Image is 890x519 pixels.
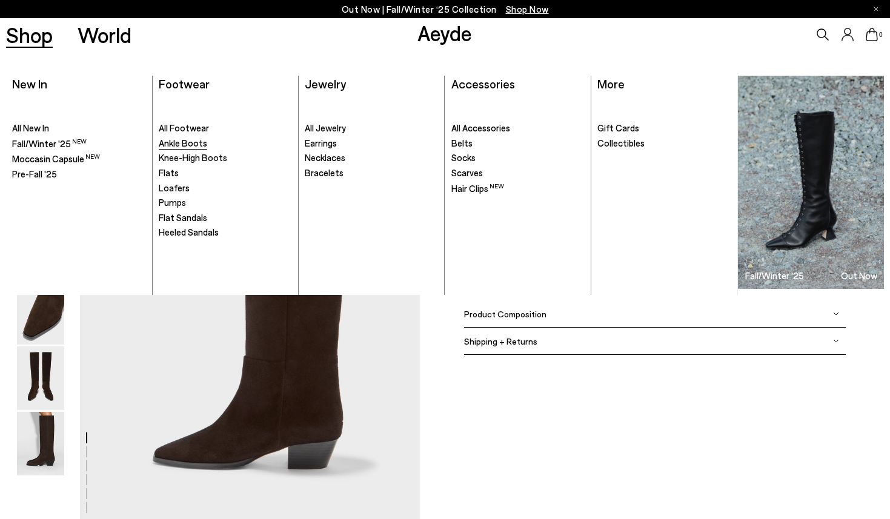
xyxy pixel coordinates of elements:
span: All Jewelry [305,122,346,133]
span: All New In [12,122,49,133]
span: Pre-Fall '25 [12,168,57,179]
a: Aeyde [417,20,472,45]
a: Jewelry [305,76,346,91]
a: More [597,76,625,91]
span: All Footwear [159,122,209,133]
a: Scarves [451,167,585,179]
span: Socks [451,152,476,163]
span: Scarves [451,167,483,178]
h3: Fall/Winter '25 [745,271,804,280]
span: Knee-High Boots [159,152,227,163]
a: Ankle Boots [159,137,292,150]
span: Flats [159,167,179,178]
a: Pre-Fall '25 [12,168,145,180]
a: Knee-High Boots [159,152,292,164]
a: Pumps [159,197,292,209]
a: All Jewelry [305,122,438,134]
a: Accessories [451,76,515,91]
img: Group_1295_900x.jpg [738,76,883,289]
span: Bracelets [305,167,344,178]
span: Earrings [305,137,337,148]
span: Collectibles [597,137,645,148]
a: New In [12,76,47,91]
a: Bracelets [305,167,438,179]
span: Ankle Boots [159,137,207,148]
span: Shipping + Returns [464,336,537,346]
a: Socks [451,152,585,164]
a: Flats [159,167,292,179]
span: Loafers [159,182,190,193]
span: Necklaces [305,152,345,163]
span: Pumps [159,197,186,208]
a: Gift Cards [597,122,731,134]
a: Footwear [159,76,210,91]
span: Fall/Winter '25 [12,138,87,149]
span: 0 [878,31,884,38]
img: Medea Suede Knee-High Boots - Image 6 [17,412,64,475]
span: Heeled Sandals [159,226,219,237]
a: World [78,24,131,45]
a: Necklaces [305,152,438,164]
a: Flat Sandals [159,212,292,224]
a: Heeled Sandals [159,226,292,239]
a: All Footwear [159,122,292,134]
span: Belts [451,137,473,148]
img: svg%3E [833,311,839,317]
span: Flat Sandals [159,212,207,223]
span: Hair Clips [451,183,504,194]
img: svg%3E [833,338,839,344]
span: Gift Cards [597,122,639,133]
img: Medea Suede Knee-High Boots - Image 4 [17,281,64,345]
a: Earrings [305,137,438,150]
a: Hair Clips [451,182,585,195]
a: Moccasin Capsule [12,153,145,165]
span: Product Composition [464,309,546,319]
a: Belts [451,137,585,150]
a: Shop [6,24,53,45]
span: Moccasin Capsule [12,153,100,164]
h3: Out Now [841,271,877,280]
a: Fall/Winter '25 [12,137,145,150]
a: Fall/Winter '25 Out Now [738,76,883,289]
p: Out Now | Fall/Winter ‘25 Collection [342,2,549,17]
a: All New In [12,122,145,134]
a: All Accessories [451,122,585,134]
span: All Accessories [451,122,510,133]
span: Navigate to /collections/new-in [506,4,549,15]
a: Loafers [159,182,292,194]
a: Collectibles [597,137,731,150]
a: 0 [866,28,878,41]
img: Medea Suede Knee-High Boots - Image 5 [17,346,64,410]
